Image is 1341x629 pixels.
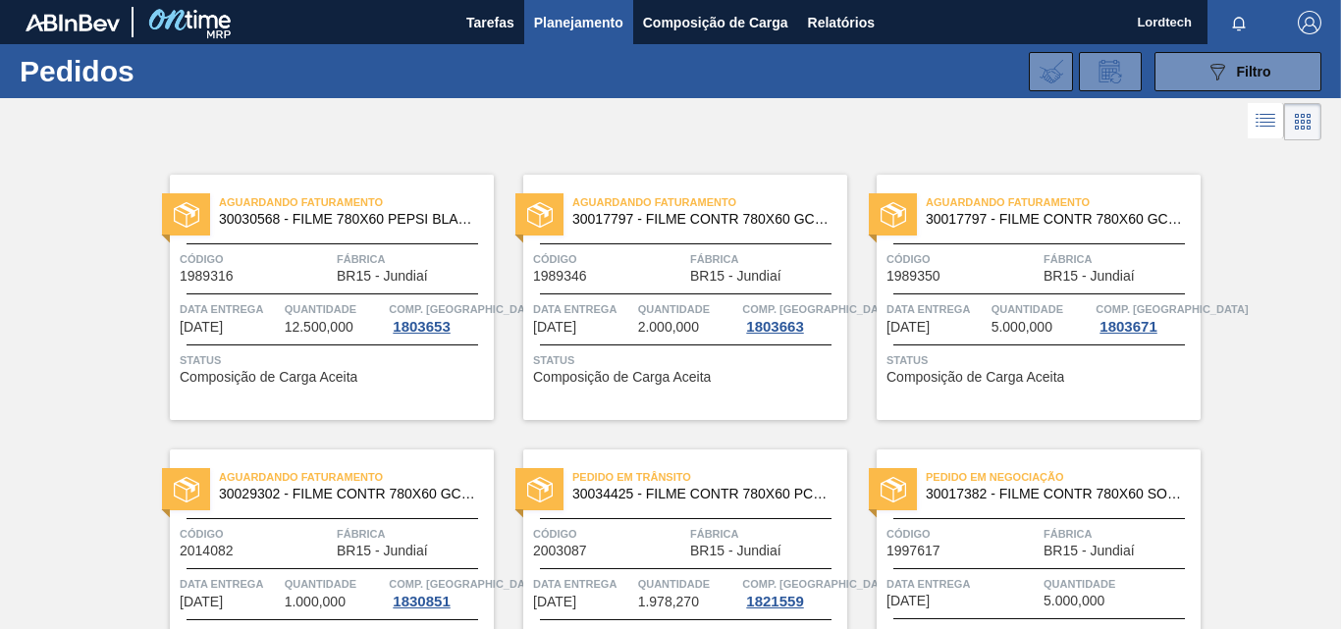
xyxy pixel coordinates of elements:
[180,524,332,544] span: Código
[572,212,831,227] span: 30017797 - FILME CONTR 780X60 GCA ZERO 350ML NIV22
[926,467,1201,487] span: Pedido em Negociação
[337,269,428,284] span: BR15 - Jundiaí
[742,299,842,335] a: Comp. [GEOGRAPHIC_DATA]1803663
[886,299,987,319] span: Data entrega
[180,299,280,319] span: Data entrega
[494,175,847,420] a: statusAguardando Faturamento30017797 - FILME CONTR 780X60 GCA ZERO 350ML NIV22Código1989346Fábric...
[389,574,541,594] span: Comp. Carga
[1248,103,1284,140] div: Visão em Lista
[527,202,553,228] img: status
[337,544,428,558] span: BR15 - Jundiaí
[219,467,494,487] span: Aguardando Faturamento
[180,370,357,385] span: Composição de Carga Aceita
[389,299,489,335] a: Comp. [GEOGRAPHIC_DATA]1803653
[180,574,280,594] span: Data entrega
[26,14,120,31] img: TNhmsLtSVTkK8tSr43FrP2fwEKptu5GPRR3wAAAABJRU5ErkJggg==
[180,595,223,609] span: 23/09/2025
[180,544,234,558] span: 2014082
[533,320,576,335] span: 05/09/2025
[1044,269,1135,284] span: BR15 - Jundiaí
[533,370,711,385] span: Composição de Carga Aceita
[1029,52,1073,91] div: Importar Negociações dos Pedidos
[285,574,385,594] span: Quantidade
[742,574,894,594] span: Comp. Carga
[533,544,587,558] span: 2003087
[690,544,781,558] span: BR15 - Jundiaí
[808,11,875,34] span: Relatórios
[1096,299,1196,335] a: Comp. [GEOGRAPHIC_DATA]1803671
[337,249,489,269] span: Fábrica
[638,299,738,319] span: Quantidade
[886,574,1039,594] span: Data entrega
[886,320,930,335] span: 15/09/2025
[174,202,199,228] img: status
[180,350,489,370] span: Status
[219,212,478,227] span: 30030568 - FILME 780X60 PEPSI BLACK NIV24
[572,467,847,487] span: Pedido em Trânsito
[533,595,576,609] span: 28/09/2025
[926,487,1185,501] span: 30017382 - FILME CONTR 780X60 SODA LT350 429
[285,595,346,609] span: 1.000,000
[389,574,489,609] a: Comp. [GEOGRAPHIC_DATA]1830851
[638,574,738,594] span: Quantidade
[389,594,454,609] div: 1830851
[690,249,842,269] span: Fábrica
[886,350,1196,370] span: Status
[886,524,1039,544] span: Código
[533,269,587,284] span: 1989346
[881,477,906,502] img: status
[886,269,940,284] span: 1989350
[337,524,489,544] span: Fábrica
[534,11,623,34] span: Planejamento
[389,319,454,335] div: 1803653
[886,370,1064,385] span: Composição de Carga Aceita
[886,249,1039,269] span: Código
[1079,52,1142,91] div: Solicitação de Revisão de Pedidos
[1044,524,1196,544] span: Fábrica
[881,202,906,228] img: status
[638,595,699,609] span: 1.978,270
[1237,64,1271,79] span: Filtro
[992,299,1092,319] span: Quantidade
[533,574,633,594] span: Data entrega
[643,11,788,34] span: Composição de Carga
[180,249,332,269] span: Código
[742,299,894,319] span: Comp. Carga
[1044,594,1104,608] span: 5.000,000
[638,320,699,335] span: 2.000,000
[1044,249,1196,269] span: Fábrica
[690,524,842,544] span: Fábrica
[1096,319,1160,335] div: 1803671
[742,574,842,609] a: Comp. [GEOGRAPHIC_DATA]1821559
[1207,9,1270,36] button: Notificações
[389,299,541,319] span: Comp. Carga
[926,192,1201,212] span: Aguardando Faturamento
[926,212,1185,227] span: 30017797 - FILME CONTR 780X60 GCA ZERO 350ML NIV22
[533,299,633,319] span: Data entrega
[527,477,553,502] img: status
[1044,574,1196,594] span: Quantidade
[533,249,685,269] span: Código
[180,269,234,284] span: 1989316
[886,544,940,558] span: 1997617
[992,320,1052,335] span: 5.000,000
[1044,544,1135,558] span: BR15 - Jundiaí
[742,319,807,335] div: 1803663
[690,269,781,284] span: BR15 - Jundiaí
[572,487,831,501] span: 30034425 - FILME CONTR 780X60 PCTW LT350 NIV25
[1298,11,1321,34] img: Logout
[219,487,478,501] span: 30029302 - FILME CONTR 780X60 GCA Z EXP ESP NIV23
[219,192,494,212] span: Aguardando Faturamento
[466,11,514,34] span: Tarefas
[174,477,199,502] img: status
[20,60,295,82] h1: Pedidos
[1096,299,1248,319] span: Comp. Carga
[742,594,807,609] div: 1821559
[847,175,1201,420] a: statusAguardando Faturamento30017797 - FILME CONTR 780X60 GCA ZERO 350ML NIV22Código1989350Fábric...
[180,320,223,335] span: 02/09/2025
[140,175,494,420] a: statusAguardando Faturamento30030568 - FILME 780X60 PEPSI BLACK NIV24Código1989316FábricaBR15 - J...
[1154,52,1321,91] button: Filtro
[886,594,930,608] span: 01/10/2025
[572,192,847,212] span: Aguardando Faturamento
[285,320,353,335] span: 12.500,000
